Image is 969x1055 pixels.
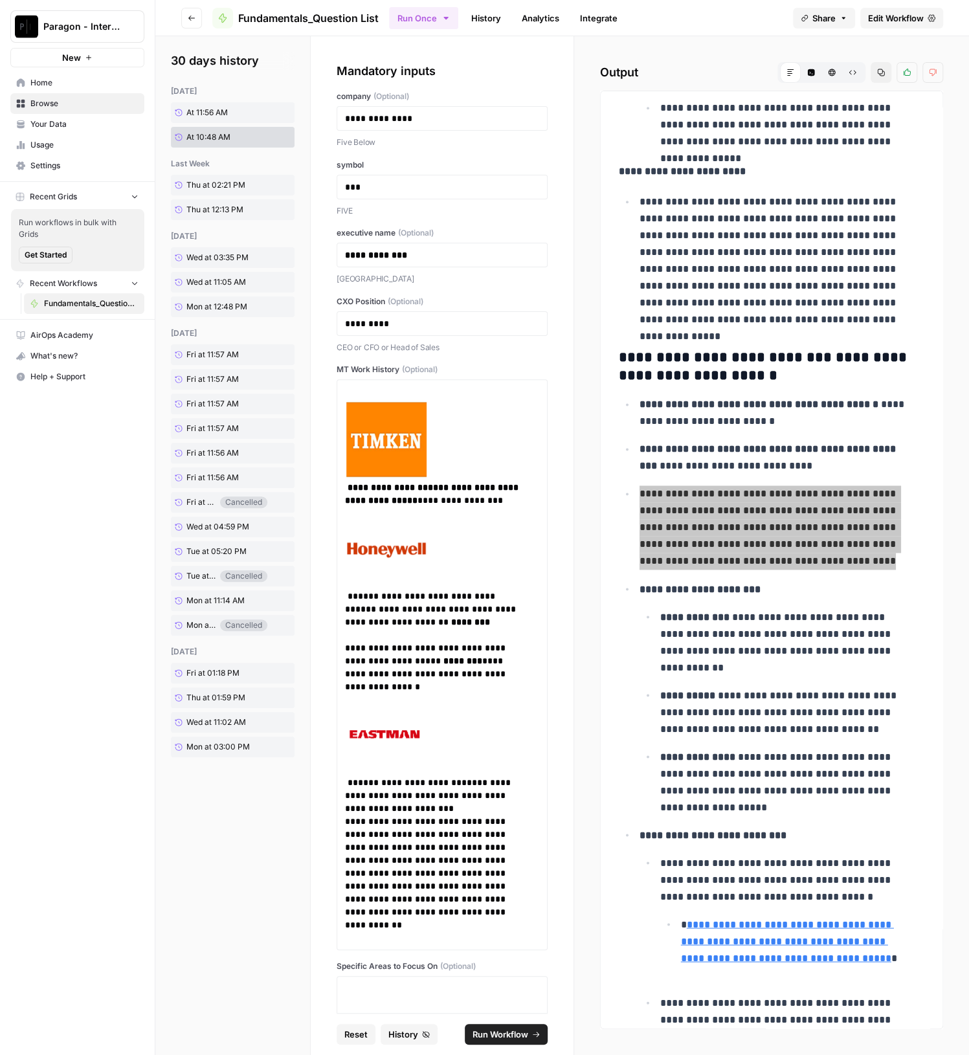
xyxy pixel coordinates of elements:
a: Wed at 04:59 PM [171,516,267,537]
a: Fundamentals_Question List [212,8,379,28]
h2: 30 days history [171,52,295,70]
a: Mon at 03:00 PM [171,737,267,757]
a: Tue at 02:19 PM [171,566,220,586]
label: symbol [337,159,548,171]
span: Fri at 11:57 AM [186,373,239,385]
p: CEO or CFO or Head of Sales [337,341,548,354]
span: Fri at 11:56 AM [186,496,216,508]
a: Thu at 02:21 PM [171,175,267,195]
label: executive name [337,227,548,239]
a: Integrate [572,8,625,28]
button: Recent Grids [10,187,144,206]
a: Your Data [10,114,144,135]
span: Paragon - Internal Usage [43,20,122,33]
a: Fri at 11:57 AM [171,418,267,439]
span: Browse [30,98,139,109]
span: New [62,51,81,64]
p: Five Below [337,136,548,149]
span: (Optional) [440,961,476,972]
span: Recent Grids [30,191,77,203]
a: Mon at 11:06 AM [171,616,220,635]
button: Workspace: Paragon - Internal Usage [10,10,144,43]
button: History [381,1024,438,1045]
label: company [337,91,548,102]
span: Thu at 02:21 PM [186,179,245,191]
div: Cancelled [220,570,267,582]
span: History [388,1028,418,1041]
div: Cancelled [220,496,267,508]
a: Fri at 01:18 PM [171,663,267,683]
span: Your Data [30,118,139,130]
span: Fri at 11:57 AM [186,423,239,434]
a: AirOps Academy [10,325,144,346]
a: Fri at 11:57 AM [171,369,267,390]
span: Fri at 11:56 AM [186,447,239,459]
span: (Optional) [373,91,409,102]
span: Home [30,77,139,89]
div: [DATE] [171,328,295,339]
div: [DATE] [171,646,295,658]
a: Thu at 12:13 PM [171,199,267,220]
p: FIVE [337,205,548,217]
div: [DATE] [171,85,295,97]
span: Usage [30,139,139,151]
span: AirOps Academy [30,329,139,341]
a: Fundamentals_Question List [24,293,144,314]
a: Fri at 11:56 AM [171,493,220,512]
a: Mon at 11:14 AM [171,590,267,611]
a: At 11:56 AM [171,102,267,123]
button: Recent Workflows [10,274,144,293]
span: Fri at 11:57 AM [186,398,239,410]
a: Wed at 03:35 PM [171,247,267,268]
a: Edit Workflow [860,8,943,28]
span: Thu at 12:13 PM [186,204,243,216]
a: Browse [10,93,144,114]
a: Fri at 11:56 AM [171,467,267,488]
span: Tue at 02:19 PM [186,570,216,582]
button: What's new? [10,346,144,366]
span: Mon at 11:06 AM [186,619,216,631]
a: At 10:48 AM [171,127,267,148]
span: Wed at 03:35 PM [186,252,249,263]
span: Mon at 12:48 PM [186,301,247,313]
span: At 11:56 AM [186,107,228,118]
a: Tue at 05:20 PM [171,541,267,562]
button: Reset [337,1024,375,1045]
a: Mon at 12:48 PM [171,296,267,317]
div: Mandatory inputs [337,62,548,80]
span: Settings [30,160,139,172]
span: Mon at 03:00 PM [186,741,250,753]
span: Run Workflow [473,1028,528,1041]
span: Edit Workflow [868,12,924,25]
span: Wed at 11:05 AM [186,276,246,288]
div: last week [171,158,295,170]
span: Wed at 11:02 AM [186,716,246,728]
p: [GEOGRAPHIC_DATA] [337,272,548,285]
a: Wed at 11:02 AM [171,712,267,733]
label: CXO Position [337,296,548,307]
span: Get Started [25,249,67,261]
span: Fri at 11:57 AM [186,349,239,361]
span: Reset [344,1028,368,1041]
span: (Optional) [388,296,423,307]
a: Settings [10,155,144,176]
a: Fri at 11:56 AM [171,443,267,463]
span: Fri at 01:18 PM [186,667,239,679]
span: (Optional) [398,227,434,239]
button: New [10,48,144,67]
span: Fundamentals_Question List [238,10,379,26]
label: MT Work History [337,364,548,375]
a: Thu at 01:59 PM [171,687,267,708]
span: Share [812,12,836,25]
a: Home [10,72,144,93]
a: Usage [10,135,144,155]
a: Fri at 11:57 AM [171,344,267,365]
span: Thu at 01:59 PM [186,692,245,704]
span: Run workflows in bulk with Grids [19,217,137,240]
a: Fri at 11:57 AM [171,394,267,414]
a: History [463,8,509,28]
button: Run Once [389,7,458,29]
button: Get Started [19,247,72,263]
label: Specific Areas to Focus On [337,961,548,972]
span: Fri at 11:56 AM [186,472,239,483]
